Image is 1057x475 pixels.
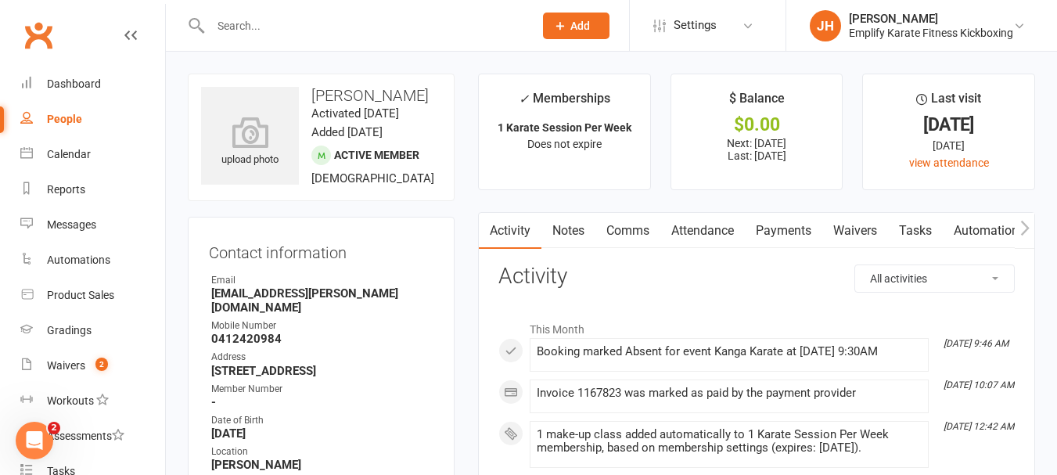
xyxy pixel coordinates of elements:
strong: [STREET_ADDRESS] [211,364,433,378]
div: [DATE] [877,117,1020,133]
div: Dashboard [47,77,101,90]
a: Workouts [20,383,165,419]
strong: [DATE] [211,426,433,441]
span: Active member [334,149,419,161]
a: Waivers 2 [20,348,165,383]
div: Member Number [211,382,433,397]
i: [DATE] 10:07 AM [944,380,1014,390]
span: Settings [674,8,717,43]
a: Automations [943,213,1036,249]
div: Automations [47,254,110,266]
input: Search... [206,15,523,37]
a: view attendance [909,157,989,169]
div: Memberships [519,88,610,117]
i: [DATE] 9:46 AM [944,338,1008,349]
a: Activity [479,213,541,249]
div: Email [211,273,433,288]
span: [DEMOGRAPHIC_DATA] [311,171,434,185]
a: Waivers [822,213,888,249]
div: [PERSON_NAME] [849,12,1013,26]
div: upload photo [201,117,299,168]
div: Gradings [47,324,92,336]
a: Notes [541,213,595,249]
div: Assessments [47,430,124,442]
div: Product Sales [47,289,114,301]
div: $0.00 [685,117,829,133]
div: Mobile Number [211,318,433,333]
div: Last visit [916,88,981,117]
strong: [EMAIL_ADDRESS][PERSON_NAME][DOMAIN_NAME] [211,286,433,315]
i: [DATE] 12:42 AM [944,421,1014,432]
strong: 1 Karate Session Per Week [498,121,631,134]
strong: [PERSON_NAME] [211,458,433,472]
div: JH [810,10,841,41]
span: 2 [48,422,60,434]
div: Date of Birth [211,413,433,428]
div: Address [211,350,433,365]
a: Dashboard [20,67,165,102]
a: Automations [20,243,165,278]
div: Messages [47,218,96,231]
a: Assessments [20,419,165,454]
div: Booking marked Absent for event Kanga Karate at [DATE] 9:30AM [537,345,922,358]
h3: Contact information [209,238,433,261]
p: Next: [DATE] Last: [DATE] [685,137,829,162]
a: People [20,102,165,137]
span: Add [570,20,590,32]
strong: - [211,395,433,409]
button: Add [543,13,609,39]
h3: [PERSON_NAME] [201,87,441,104]
div: Location [211,444,433,459]
iframe: Intercom live chat [16,422,53,459]
a: Reports [20,172,165,207]
div: Workouts [47,394,94,407]
a: Gradings [20,313,165,348]
a: Comms [595,213,660,249]
i: ✓ [519,92,529,106]
div: Waivers [47,359,85,372]
a: Payments [745,213,822,249]
div: [DATE] [877,137,1020,154]
time: Added [DATE] [311,125,383,139]
a: Tasks [888,213,943,249]
a: Product Sales [20,278,165,313]
a: Calendar [20,137,165,172]
div: People [47,113,82,125]
time: Activated [DATE] [311,106,399,121]
strong: 0412420984 [211,332,433,346]
div: Emplify Karate Fitness Kickboxing [849,26,1013,40]
h3: Activity [498,264,1015,289]
div: 1 make-up class added automatically to 1 Karate Session Per Week membership, based on membership ... [537,428,922,455]
span: Does not expire [527,138,602,150]
div: $ Balance [729,88,785,117]
li: This Month [498,313,1015,338]
a: Messages [20,207,165,243]
span: 2 [95,358,108,371]
div: Invoice 1167823 was marked as paid by the payment provider [537,387,922,400]
div: Reports [47,183,85,196]
a: Attendance [660,213,745,249]
a: Clubworx [19,16,58,55]
div: Calendar [47,148,91,160]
